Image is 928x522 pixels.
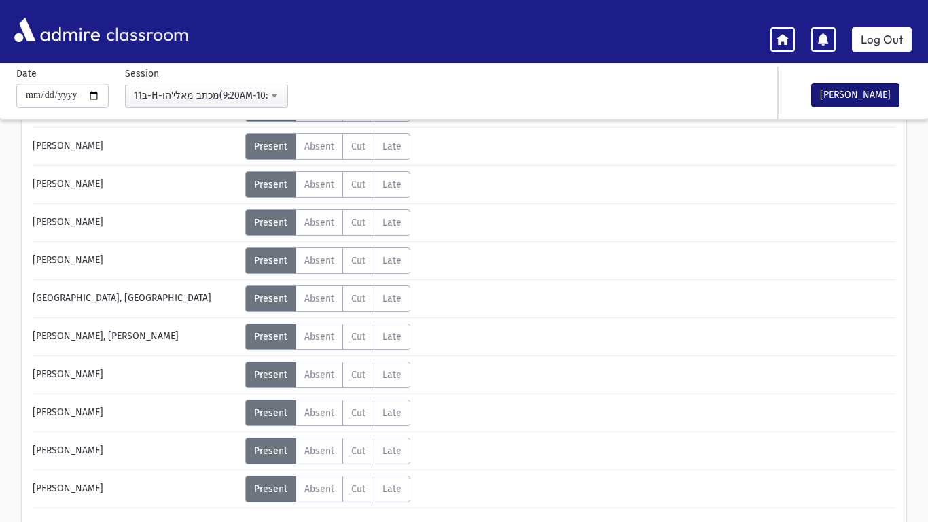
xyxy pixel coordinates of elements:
[26,133,245,160] div: [PERSON_NAME]
[26,400,245,426] div: [PERSON_NAME]
[16,67,37,81] label: Date
[26,209,245,236] div: [PERSON_NAME]
[304,293,334,304] span: Absent
[304,217,334,228] span: Absent
[254,483,287,495] span: Present
[304,483,334,495] span: Absent
[103,12,189,48] span: classroom
[26,476,245,502] div: [PERSON_NAME]
[26,438,245,464] div: [PERSON_NAME]
[245,171,410,198] div: AttTypes
[254,369,287,381] span: Present
[351,483,365,495] span: Cut
[382,331,401,343] span: Late
[245,247,410,274] div: AttTypes
[125,84,288,108] button: 11ב-H-מכתב מאלי'הו(9:20AM-10:03AM)
[382,255,401,266] span: Late
[382,217,401,228] span: Late
[11,14,103,46] img: AdmirePro
[304,141,334,152] span: Absent
[351,331,365,343] span: Cut
[254,255,287,266] span: Present
[382,445,401,457] span: Late
[26,324,245,350] div: [PERSON_NAME], [PERSON_NAME]
[26,362,245,388] div: [PERSON_NAME]
[351,293,365,304] span: Cut
[254,445,287,457] span: Present
[134,88,268,103] div: 11ב-H-מכתב מאלי'הו(9:20AM-10:03AM)
[382,141,401,152] span: Late
[351,255,365,266] span: Cut
[304,255,334,266] span: Absent
[304,369,334,381] span: Absent
[382,179,401,190] span: Late
[382,293,401,304] span: Late
[245,362,410,388] div: AttTypes
[304,179,334,190] span: Absent
[351,141,365,152] span: Cut
[351,179,365,190] span: Cut
[26,247,245,274] div: [PERSON_NAME]
[852,27,912,52] a: Log Out
[26,285,245,312] div: [GEOGRAPHIC_DATA], [GEOGRAPHIC_DATA]
[245,476,410,502] div: AttTypes
[26,171,245,198] div: [PERSON_NAME]
[811,83,899,107] button: [PERSON_NAME]
[254,141,287,152] span: Present
[254,179,287,190] span: Present
[382,407,401,419] span: Late
[351,445,365,457] span: Cut
[304,407,334,419] span: Absent
[245,438,410,464] div: AttTypes
[254,331,287,343] span: Present
[304,331,334,343] span: Absent
[125,67,159,81] label: Session
[254,293,287,304] span: Present
[254,217,287,228] span: Present
[254,407,287,419] span: Present
[382,369,401,381] span: Late
[245,133,410,160] div: AttTypes
[245,400,410,426] div: AttTypes
[245,285,410,312] div: AttTypes
[351,407,365,419] span: Cut
[351,217,365,228] span: Cut
[304,445,334,457] span: Absent
[351,369,365,381] span: Cut
[245,209,410,236] div: AttTypes
[245,324,410,350] div: AttTypes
